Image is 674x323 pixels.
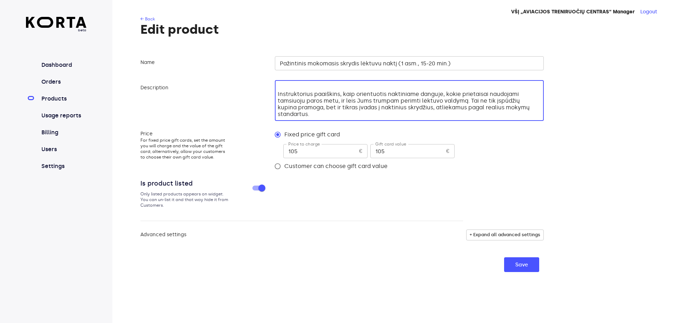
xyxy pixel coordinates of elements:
[140,191,231,208] p: Only listed products appears on widget. You can un-list it and that way hide it from Customers.
[40,95,87,103] a: Products
[26,28,87,33] span: beta
[40,128,87,137] a: Billing
[470,231,540,239] span: + Expand all advanced settings
[140,84,168,91] label: Description
[640,8,657,15] button: Logout
[26,17,87,33] a: beta
[370,144,443,158] input: eg. 50
[40,162,87,170] a: Settings
[515,260,528,269] span: Save
[359,147,363,155] p: €
[140,130,275,160] label: Price
[511,9,635,15] strong: VŠĮ „AVIACIJOS TRENIRUOČIŲ CENTRAS“ Manager
[140,231,275,238] label: Advanced settings
[446,147,450,155] p: €
[278,84,539,117] textarea: Patirkite unikalią skrydžio patirtį po žvaigždėtu dangumi! Naktinis pažintinis mokomasis skrydis ...
[40,145,87,154] a: Users
[140,179,231,188] div: Is product listed
[40,78,87,86] a: Orders
[275,56,544,70] input: e.g. Dinner for two
[40,111,87,120] a: Usage reports
[283,144,356,158] input: eg. 50
[40,61,87,69] a: Dashboard
[284,162,388,170] span: Customer can choose gift card value
[140,59,155,66] label: Name
[140,137,230,160] span: For fixed price gift cards, set the amount you will charge and the value of the gift card; altern...
[140,17,155,21] a: ← Back
[466,230,544,240] button: + Expand all advanced settings
[284,130,340,139] span: Fixed price gift card
[26,17,87,28] img: Korta
[504,257,539,272] button: Save
[140,22,645,37] h1: Edit product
